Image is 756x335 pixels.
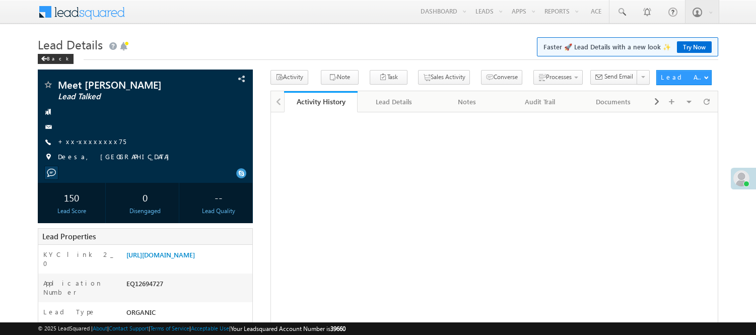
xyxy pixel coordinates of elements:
div: Disengaged [114,207,176,216]
a: Try Now [677,41,712,53]
div: -- [187,188,250,207]
div: Lead Details [366,96,422,108]
div: Documents [585,96,641,108]
a: +xx-xxxxxxxx75 [58,137,126,146]
span: Lead Details [38,36,103,52]
button: Send Email [590,70,638,85]
a: Notes [431,91,504,112]
span: Your Leadsquared Account Number is [231,325,346,332]
a: Documents [577,91,650,112]
span: Processes [546,73,572,81]
label: Application Number [43,279,116,297]
span: Faster 🚀 Lead Details with a new look ✨ [543,42,712,52]
span: Deesa, [GEOGRAPHIC_DATA] [58,152,174,162]
div: Lead Actions [661,73,704,82]
a: Terms of Service [150,325,189,331]
div: EQ12694727 [124,279,252,293]
a: About [93,325,107,331]
div: 0 [114,188,176,207]
div: Lead Quality [187,207,250,216]
a: Contact Support [109,325,149,331]
div: 150 [40,188,103,207]
span: Send Email [604,72,633,81]
label: Lead Type [43,307,96,316]
span: 39660 [330,325,346,332]
span: Lead Talked [58,92,191,102]
a: Back [38,53,79,62]
div: ORGANIC [124,307,252,321]
a: Audit Trail [504,91,577,112]
span: Lead Properties [42,231,96,241]
a: Acceptable Use [191,325,229,331]
button: Activity [270,70,308,85]
label: KYC link 2_0 [43,250,116,268]
span: Meet [PERSON_NAME] [58,80,191,90]
span: © 2025 LeadSquared | | | | | [38,324,346,333]
div: Back [38,54,74,64]
button: Converse [481,70,522,85]
button: Note [321,70,359,85]
button: Task [370,70,407,85]
a: [URL][DOMAIN_NAME] [126,250,195,259]
a: Lead Details [358,91,431,112]
div: Activity History [292,97,350,106]
div: Audit Trail [512,96,568,108]
button: Processes [533,70,583,85]
button: Lead Actions [656,70,712,85]
div: Lead Score [40,207,103,216]
button: Sales Activity [418,70,470,85]
a: Activity History [284,91,357,112]
div: Notes [439,96,495,108]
